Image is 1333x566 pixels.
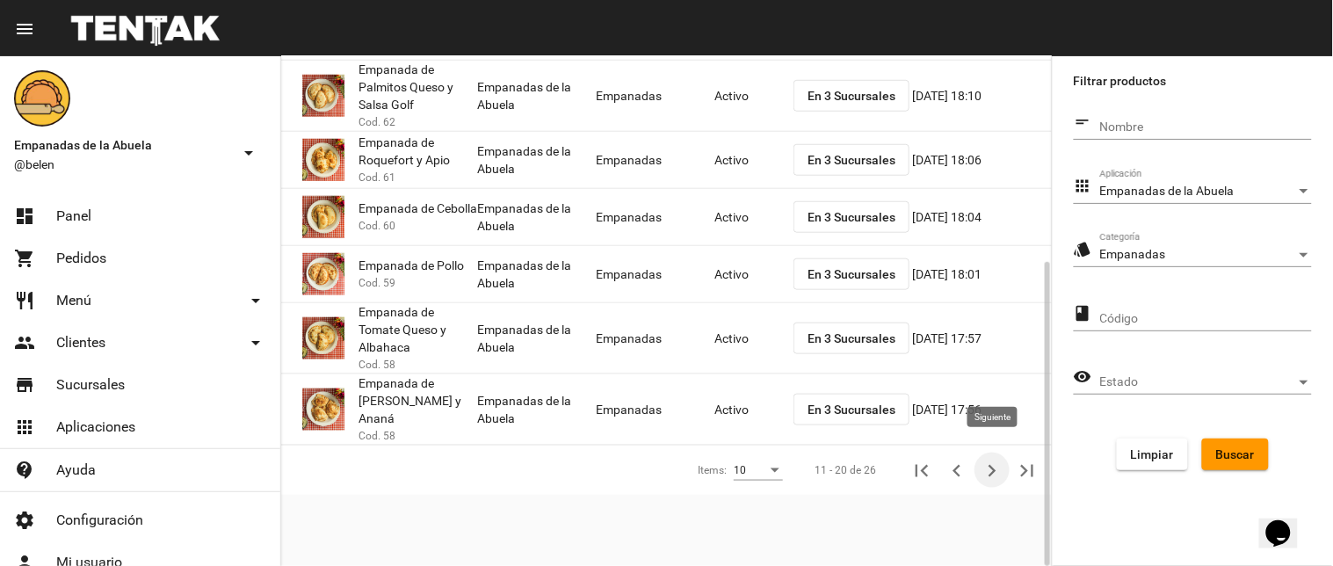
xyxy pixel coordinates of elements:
[1100,120,1312,134] input: Nombre
[302,75,344,117] img: 23889947-f116-4e8f-977b-138207bb6e24.jpg
[359,200,477,217] span: Empanada de Cebolla
[359,374,477,427] span: Empanada de [PERSON_NAME] y Ananá
[793,80,909,112] button: En 3 Sucursales
[477,132,596,188] mat-cell: Empanadas de la Abuela
[714,68,793,124] mat-cell: Activo
[698,461,727,479] div: Items:
[359,427,395,445] span: Cod. 58
[56,334,105,352] span: Clientes
[56,250,106,267] span: Pedidos
[793,323,909,354] button: En 3 Sucursales
[1074,70,1312,91] label: Filtrar productos
[596,68,714,124] mat-cell: Empanadas
[302,253,344,295] img: 10349b5f-e677-4e10-aec3-c36b893dfd64.jpg
[1216,447,1255,461] span: Buscar
[714,189,793,245] mat-cell: Activo
[714,310,793,366] mat-cell: Activo
[1074,303,1092,324] mat-icon: class
[56,461,96,479] span: Ayuda
[477,310,596,366] mat-cell: Empanadas de la Abuela
[56,418,135,436] span: Aplicaciones
[359,356,395,374] span: Cod. 58
[14,70,70,127] img: f0136945-ed32-4f7c-91e3-a375bc4bb2c5.png
[477,381,596,438] mat-cell: Empanadas de la Abuela
[714,381,793,438] mat-cell: Activo
[359,61,477,113] span: Empanada de Palmitos Queso y Salsa Golf
[14,248,35,269] mat-icon: shopping_cart
[359,274,395,292] span: Cod. 59
[359,303,477,356] span: Empanada de Tomate Queso y Albahaca
[793,258,909,290] button: En 3 Sucursales
[912,246,1052,302] mat-cell: [DATE] 18:01
[793,144,909,176] button: En 3 Sucursales
[1131,447,1174,461] span: Limpiar
[912,132,1052,188] mat-cell: [DATE] 18:06
[14,134,231,156] span: Empanadas de la Abuela
[1074,366,1092,388] mat-icon: visibility
[808,153,895,167] span: En 3 Sucursales
[14,18,35,40] mat-icon: menu
[734,465,783,477] mat-select: Items:
[14,417,35,438] mat-icon: apps
[808,403,895,417] span: En 3 Sucursales
[793,394,909,425] button: En 3 Sucursales
[14,332,35,353] mat-icon: people
[359,169,395,186] span: Cod. 61
[714,246,793,302] mat-cell: Activo
[302,317,344,359] img: b2392df3-fa09-40df-9618-7e8db6da82b5.jpg
[815,461,876,479] div: 11 - 20 de 26
[974,453,1010,488] button: Siguiente
[1100,247,1166,261] span: Empanadas
[1074,176,1092,197] mat-icon: apps
[1100,248,1312,262] mat-select: Categoría
[1100,312,1312,326] input: Código
[1202,439,1269,470] button: Buscar
[359,134,477,169] span: Empanada de Roquefort y Apio
[359,217,395,235] span: Cod. 60
[56,207,91,225] span: Panel
[302,196,344,238] img: 4c2ccd53-78ad-4b11-8071-b758d1175bd1.jpg
[912,68,1052,124] mat-cell: [DATE] 18:10
[245,290,266,311] mat-icon: arrow_drop_down
[477,68,596,124] mat-cell: Empanadas de la Abuela
[477,189,596,245] mat-cell: Empanadas de la Abuela
[14,206,35,227] mat-icon: dashboard
[596,246,714,302] mat-cell: Empanadas
[245,332,266,353] mat-icon: arrow_drop_down
[359,113,395,131] span: Cod. 62
[1117,439,1188,470] button: Limpiar
[477,246,596,302] mat-cell: Empanadas de la Abuela
[793,201,909,233] button: En 3 Sucursales
[1010,453,1045,488] button: Última
[359,257,464,274] span: Empanada de Pollo
[596,310,714,366] mat-cell: Empanadas
[734,464,746,476] span: 10
[808,331,895,345] span: En 3 Sucursales
[808,210,895,224] span: En 3 Sucursales
[939,453,974,488] button: Anterior
[714,132,793,188] mat-cell: Activo
[302,388,344,431] img: f79e90c5-b4f9-4d92-9a9e-7fe78b339dbe.jpg
[596,189,714,245] mat-cell: Empanadas
[808,89,895,103] span: En 3 Sucursales
[1100,185,1312,199] mat-select: Aplicación
[56,512,143,529] span: Configuración
[1100,184,1235,198] span: Empanadas de la Abuela
[1074,239,1092,260] mat-icon: style
[1100,375,1312,389] mat-select: Estado
[14,460,35,481] mat-icon: contact_support
[14,156,231,173] span: @belen
[238,142,259,163] mat-icon: arrow_drop_down
[1259,496,1315,548] iframe: chat widget
[912,310,1052,366] mat-cell: [DATE] 17:57
[56,376,125,394] span: Sucursales
[904,453,939,488] button: Primera
[912,189,1052,245] mat-cell: [DATE] 18:04
[912,381,1052,438] mat-cell: [DATE] 17:56
[808,267,895,281] span: En 3 Sucursales
[14,374,35,395] mat-icon: store
[14,510,35,531] mat-icon: settings
[1074,112,1092,133] mat-icon: short_text
[596,132,714,188] mat-cell: Empanadas
[302,139,344,181] img: d59fadef-f63f-4083-8943-9e902174ec49.jpg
